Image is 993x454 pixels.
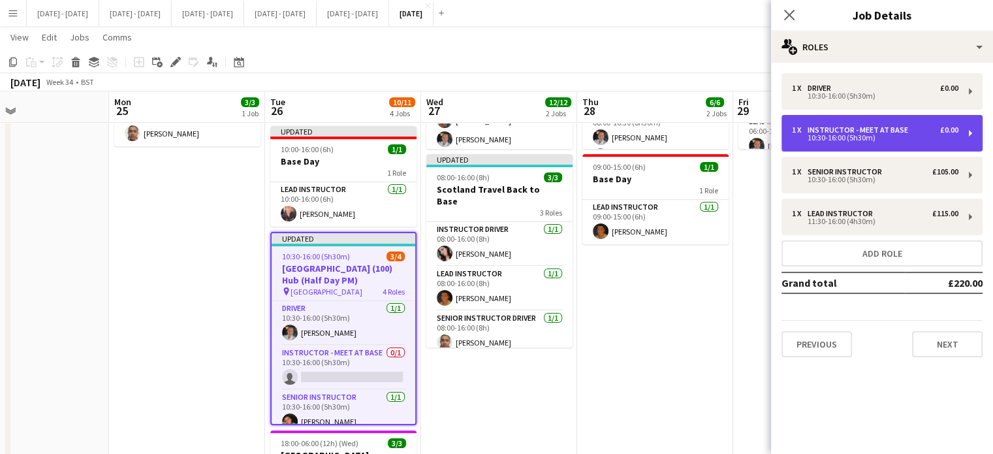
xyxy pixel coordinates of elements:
span: 3/3 [241,97,259,107]
div: £0.00 [940,84,958,93]
app-card-role: Lead Instructor1/106:00-11:25 (5h25m)[PERSON_NAME] [738,114,885,159]
span: 29 [736,103,749,118]
div: 1 x [792,209,808,218]
span: 3/3 [544,172,562,182]
button: [DATE] - [DATE] [244,1,317,26]
span: 27 [424,103,443,118]
div: Instructor - Meet at Base [808,125,913,135]
div: 1 x [792,125,808,135]
span: 1 Role [699,186,718,195]
span: 18:00-06:00 (12h) (Wed) [281,438,358,448]
app-card-role: Senior Instructor1/110:30-16:00 (5h30m)[PERSON_NAME] [272,390,415,434]
span: 25 [112,103,131,118]
a: Edit [37,29,62,46]
span: Mon [114,96,131,108]
div: Senior Instructor [808,167,887,176]
span: 10/11 [389,97,415,107]
span: View [10,31,29,43]
div: £105.00 [932,167,958,176]
div: [DATE] [10,76,40,89]
h3: Base Day [270,155,417,167]
div: 2 Jobs [706,108,727,118]
div: Roles [771,31,993,63]
span: 1/1 [388,144,406,154]
button: [DATE] - [DATE] [99,1,172,26]
span: Thu [582,96,599,108]
div: 10:30-16:00 (5h30m) [792,135,958,141]
span: Comms [102,31,132,43]
div: 10:30-16:00 (5h30m) [792,176,958,183]
div: Updated [426,154,573,165]
div: Updated [272,233,415,244]
app-card-role: Instructor Driver1/108:00-16:00 (8h)[PERSON_NAME] [426,222,573,267]
span: Tue [270,96,285,108]
span: [GEOGRAPHIC_DATA] [291,287,362,297]
h3: Scotland Travel Back to Base [426,184,573,207]
span: 26 [268,103,285,118]
span: 1 Role [387,168,406,178]
button: Previous [781,331,852,357]
div: £115.00 [932,209,958,218]
span: 6/6 [706,97,724,107]
span: 4 Roles [383,287,405,297]
span: 3 Roles [540,208,562,218]
div: Lead Instructor [808,209,878,218]
app-job-card: Updated10:30-16:00 (5h30m)3/4[GEOGRAPHIC_DATA] (100) Hub (Half Day PM) [GEOGRAPHIC_DATA]4 RolesDr... [270,232,417,425]
a: Jobs [65,29,95,46]
button: Next [912,331,983,357]
td: Grand total [781,272,905,293]
app-card-role: Senior Instructor Driver1/108:00-16:00 (8h)[PERSON_NAME] [114,102,260,146]
button: Add role [781,240,983,267]
span: Wed [426,96,443,108]
span: 12/12 [545,97,571,107]
button: [DATE] [389,1,433,26]
div: Updated [270,126,417,137]
span: Fri [738,96,749,108]
div: 10:30-16:00 (5h30m) [792,93,958,99]
div: 2 Jobs [546,108,571,118]
div: £0.00 [940,125,958,135]
app-card-role: Senior Instructor Driver1/108:00-16:00 (8h)[PERSON_NAME] [426,311,573,355]
span: 08:00-16:00 (8h) [437,172,490,182]
app-job-card: Updated10:00-16:00 (6h)1/1Base Day1 RoleLead Instructor1/110:00-16:00 (6h)[PERSON_NAME] [270,126,417,227]
button: [DATE] - [DATE] [317,1,389,26]
span: 10:00-16:00 (6h) [281,144,334,154]
button: [DATE] - [DATE] [27,1,99,26]
button: [DATE] - [DATE] [172,1,244,26]
app-job-card: Updated08:00-16:00 (8h)3/3Scotland Travel Back to Base3 RolesInstructor Driver1/108:00-16:00 (8h)... [426,154,573,348]
span: 3/3 [388,438,406,448]
h3: Job Details [771,7,993,24]
span: 28 [580,103,599,118]
span: Edit [42,31,57,43]
div: 1 Job [242,108,259,118]
div: 1 x [792,167,808,176]
div: BST [81,77,94,87]
a: View [5,29,34,46]
a: Comms [97,29,137,46]
app-card-role: Instructor - Meet at Base0/110:30-16:00 (5h30m) [272,346,415,390]
span: 1/1 [700,162,718,172]
app-card-role: Lead Instructor2/208:00-16:30 (8h30m)[PERSON_NAME] [582,106,729,169]
span: 3/4 [386,251,405,261]
div: 1 x [792,84,808,93]
span: Week 34 [43,77,76,87]
app-job-card: 09:00-15:00 (6h)1/1Base Day1 RoleLead Instructor1/109:00-15:00 (6h)[PERSON_NAME] [582,154,729,244]
div: Driver [808,84,836,93]
app-card-role: Lead Instructor1/108:00-16:00 (8h)[PERSON_NAME] [426,267,573,311]
app-card-role: Lead Instructor1/109:00-15:00 (6h)[PERSON_NAME] [582,200,729,244]
div: 4 Jobs [390,108,415,118]
h3: Base Day [582,173,729,185]
span: 10:30-16:00 (5h30m) [282,251,350,261]
h3: [GEOGRAPHIC_DATA] (100) Hub (Half Day PM) [272,263,415,286]
span: Jobs [70,31,89,43]
span: 09:00-15:00 (6h) [593,162,646,172]
app-card-role: Driver1/110:30-16:00 (5h30m)[PERSON_NAME] [272,301,415,346]
td: £220.00 [905,272,983,293]
app-card-role: Lead Instructor1/110:00-16:00 (6h)[PERSON_NAME] [270,182,417,227]
div: 11:30-16:00 (4h30m) [792,218,958,225]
